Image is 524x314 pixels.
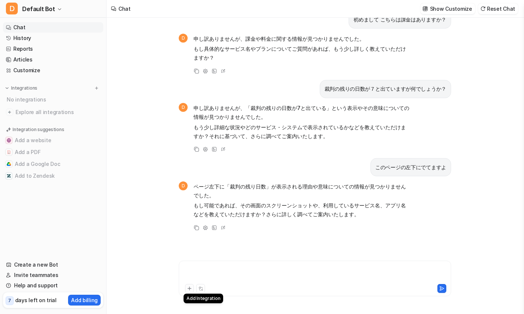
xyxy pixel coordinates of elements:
button: Show Customize [420,3,475,14]
a: Reports [3,44,103,54]
p: Show Customize [430,5,472,13]
button: Reset Chat [478,3,518,14]
p: ページ左下に「裁判の残り日数」が表示される理由や意味についての情報が見つかりませんでした。 [194,182,410,200]
p: もし可能であれば、その画面のスクリーンショットや、利用しているサービス名、アプリ名などを教えていただけますか？さらに詳しく調べてご案内いたします。 [194,201,410,219]
p: days left on trial [15,296,57,304]
span: D [6,3,18,14]
a: Invite teammates [3,270,103,280]
p: Add billing [71,296,98,304]
span: Explore all integrations [16,106,100,118]
button: Add a PDFAdd a PDF [3,146,103,158]
div: Add Integration [184,294,223,303]
span: D [179,103,188,112]
img: Add a website [7,138,11,143]
p: 7 [8,297,11,304]
a: Help and support [3,280,103,291]
p: 初めまして こちらは課金はありますか？ [353,15,446,24]
button: Add a websiteAdd a website [3,134,103,146]
a: Create a new Bot [3,260,103,270]
p: Integrations [11,85,37,91]
img: expand menu [4,86,10,91]
span: Default Bot [22,4,55,14]
a: Customize [3,65,103,76]
p: もし具体的なサービス名やプランについてご質問があれば、もう少し詳しく教えていただけますか？ [194,44,410,62]
a: Articles [3,54,103,65]
img: explore all integrations [6,108,13,116]
span: D [179,34,188,43]
span: D [179,181,188,190]
p: このページの左下にでてますよ [375,163,446,172]
img: Add to Zendesk [7,174,11,178]
button: Integrations [3,84,40,92]
div: No integrations [4,93,103,106]
button: Add a Google DocAdd a Google Doc [3,158,103,170]
img: Add a PDF [7,150,11,154]
button: Add to ZendeskAdd to Zendesk [3,170,103,182]
img: reset [480,6,486,11]
button: Add billing [68,295,101,305]
img: customize [423,6,428,11]
p: 裁判の残りの日数が７と出ていますが何でしょうか？ [325,84,446,93]
a: History [3,33,103,43]
img: Add a Google Doc [7,162,11,166]
img: menu_add.svg [94,86,99,91]
a: Chat [3,22,103,33]
p: もう少し詳細な状況やどのサービス・システムで表示されているかなどを教えていただけますか？それに基づいて、さらに調べてご案内いたします。 [194,123,410,141]
div: Chat [118,5,131,13]
p: 申し訳ありませんが、「裁判の残りの日数が7と出ている」という表示やその意味についての情報が見つかりませんでした。 [194,104,410,121]
p: Integration suggestions [13,126,64,133]
a: Explore all integrations [3,107,103,117]
p: 申し訳ありませんが、課金や料金に関する情報が見つかりませんでした。 [194,34,410,43]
